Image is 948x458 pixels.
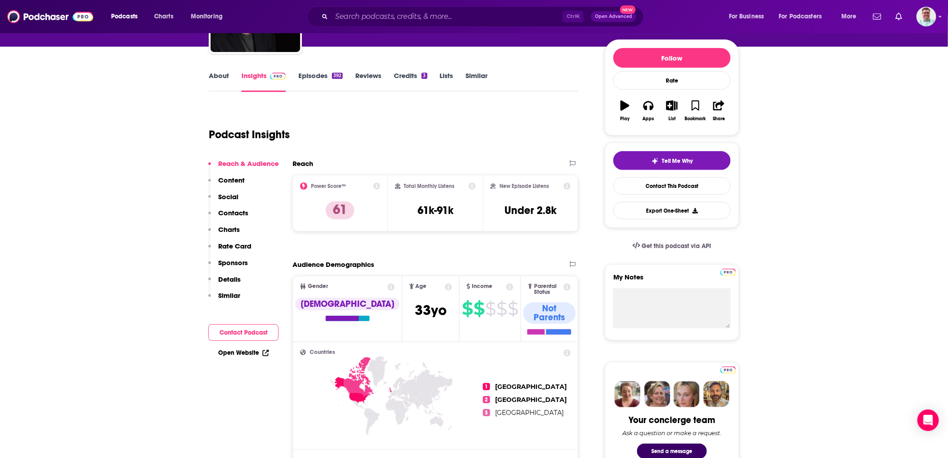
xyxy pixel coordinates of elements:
h2: Audience Demographics [293,260,374,269]
button: open menu [105,9,149,24]
div: Open Intercom Messenger [918,410,939,431]
a: Pro website [720,267,736,276]
span: More [841,10,857,23]
div: Search podcasts, credits, & more... [315,6,652,27]
a: Get this podcast via API [625,235,719,257]
div: Bookmark [685,116,706,122]
span: New [620,5,636,14]
span: Monitoring [191,10,223,23]
span: 33 yo [415,301,447,319]
button: Follow [613,48,731,68]
input: Search podcasts, credits, & more... [332,9,563,24]
span: Charts [154,10,173,23]
button: Export One-Sheet [613,202,731,219]
p: Charts [218,225,240,234]
button: open menu [773,9,835,24]
h2: New Episode Listens [500,183,549,189]
a: Similar [466,71,488,92]
span: Logged in as marcus414 [917,7,936,26]
button: Content [208,176,245,192]
span: For Podcasters [779,10,822,23]
p: Content [218,176,245,184]
a: Credits3 [394,71,427,92]
span: Open Advanced [595,14,632,19]
button: Open AdvancedNew [591,11,636,22]
a: Episodes392 [298,71,343,92]
span: 2 [483,396,490,403]
span: [GEOGRAPHIC_DATA] [496,409,564,417]
div: List [668,116,676,122]
h2: Total Monthly Listens [404,183,455,189]
a: About [209,71,229,92]
a: Lists [440,71,453,92]
button: Reach & Audience [208,159,279,176]
span: $ [508,301,518,316]
span: Tell Me Why [662,157,693,165]
span: $ [485,301,496,316]
button: Details [208,275,241,292]
button: Sponsors [208,258,248,275]
img: Podchaser Pro [720,366,736,374]
div: Play [621,116,630,122]
button: Rate Card [208,242,251,258]
button: Contact Podcast [208,324,279,341]
span: Get this podcast via API [642,242,711,250]
button: Contacts [208,209,248,225]
div: [DEMOGRAPHIC_DATA] [295,298,400,310]
p: Contacts [218,209,248,217]
p: Rate Card [218,242,251,250]
img: Sydney Profile [615,381,641,407]
a: Show notifications dropdown [870,9,885,24]
div: Ask a question or make a request. [622,429,722,436]
img: Jon Profile [703,381,729,407]
a: Show notifications dropdown [892,9,906,24]
button: List [660,95,684,127]
p: Details [218,275,241,284]
img: Podchaser Pro [270,73,286,80]
h3: Under 2.8k [505,204,557,217]
span: [GEOGRAPHIC_DATA] [496,396,567,404]
span: [GEOGRAPHIC_DATA] [496,383,567,391]
a: Open Website [218,349,269,357]
p: Social [218,192,238,201]
img: User Profile [917,7,936,26]
span: $ [474,301,484,316]
button: Social [208,192,238,209]
p: Similar [218,291,240,300]
span: $ [496,301,507,316]
span: 1 [483,383,490,390]
img: Jules Profile [674,381,700,407]
span: 3 [483,409,490,416]
button: Bookmark [684,95,707,127]
img: Podchaser Pro [720,269,736,276]
img: Barbara Profile [644,381,670,407]
button: Similar [208,291,240,308]
button: open menu [835,9,868,24]
div: Apps [643,116,655,122]
a: Contact This Podcast [613,177,731,195]
button: Play [613,95,637,127]
a: Pro website [720,365,736,374]
p: 61 [326,201,354,219]
img: tell me why sparkle [651,157,659,165]
a: Reviews [355,71,381,92]
div: Your concierge team [629,414,715,426]
span: Ctrl K [563,11,584,22]
button: Share [707,95,731,127]
span: Income [472,284,493,289]
span: Podcasts [111,10,138,23]
button: Show profile menu [917,7,936,26]
p: Sponsors [218,258,248,267]
h2: Power Score™ [311,183,346,189]
img: Podchaser - Follow, Share and Rate Podcasts [7,8,93,25]
div: Not Parents [523,302,576,324]
div: 3 [422,73,427,79]
span: $ [462,301,473,316]
button: Charts [208,225,240,242]
h2: Reach [293,159,313,168]
a: InsightsPodchaser Pro [241,71,286,92]
div: 392 [332,73,343,79]
button: open menu [723,9,776,24]
span: Countries [310,349,335,355]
